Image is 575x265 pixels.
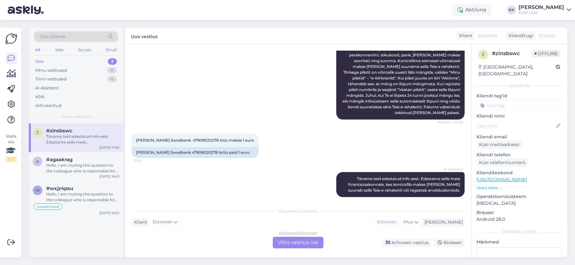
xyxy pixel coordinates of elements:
span: Loosimised [37,205,59,209]
input: Lisa nimi [477,122,555,129]
div: [GEOGRAPHIC_DATA], [GEOGRAPHIC_DATA] [478,64,556,77]
div: All [34,46,41,54]
span: #zinsbswc [46,128,73,134]
span: Uued vestlused [61,114,91,120]
div: [DATE] 16:43 [99,174,119,179]
span: Estonian [153,219,172,226]
div: 0 [107,67,117,74]
div: Klienditugi [506,32,533,39]
div: Arhiveeri vestlus [382,238,431,247]
div: Minu vestlused [35,67,67,74]
div: Täname teid edastatud info eest. Edastame selle meie finantsosakonnale, kes kontrollib makse [PER... [46,134,119,145]
div: [DATE] 16:02 [99,211,119,215]
span: Otsi kliente [40,33,65,40]
div: AI Assistent [35,85,59,91]
span: Estonian [478,32,497,39]
p: [MEDICAL_DATA] [476,200,562,207]
span: [PERSON_NAME] Swedbank 47909020278 loto maksis 1 euro [136,138,254,143]
div: Küsi meiliaadressi [476,140,522,149]
span: Muu [403,219,413,225]
div: Küsi telefoninumbrit [476,158,528,167]
span: [PERSON_NAME] ebaõnnestus ja piletit Teie mängukontole ei ilmunud, palume edastada [PERSON_NAME] ... [342,41,461,115]
div: Võta vestlus üle [273,237,323,248]
div: 4 [107,76,117,82]
div: KK [507,5,516,14]
a: [URL][DOMAIN_NAME] [476,177,527,182]
p: Operatsioonisüsteem [476,193,562,200]
div: Eesti Loto [519,10,564,15]
div: Klient [132,219,147,226]
div: 3 [108,58,117,65]
span: z [36,130,39,135]
div: Klient [457,32,472,39]
div: # zinsbswc [492,50,532,57]
p: Märkmed [476,239,562,245]
div: [PERSON_NAME] [422,219,463,226]
div: Valige keel ja vastake [132,208,465,214]
p: Android 28.0 [476,216,562,223]
span: Nähtud ✓ 17:05 [438,197,463,202]
div: Hello, I am routing this question to the colleague who is responsible for this topic. The reply m... [46,191,119,203]
label: Uus vestlus [131,31,158,40]
span: AI Assistent [439,167,463,172]
div: [PERSON_NAME] [519,5,564,10]
span: a [36,159,39,164]
div: [PERSON_NAME] Swedbank 47909020278 lotto paid 1 euro [132,147,259,158]
img: Askly Logo [5,33,17,45]
p: Klienditeekond [476,170,562,176]
span: Nähtud ✓ 17:03 [438,120,463,125]
span: English [539,32,555,39]
span: 17:05 [133,158,158,163]
div: Vaata siia [5,133,17,162]
div: Email [105,46,118,54]
div: Web [54,46,65,54]
span: Offline [532,50,560,57]
div: Estonian [374,217,400,227]
div: 2 / 3 [5,156,17,162]
div: Arhiveeritud [35,103,62,109]
div: Estonian to Estonian [279,230,317,236]
div: Aktiivne [452,4,492,16]
div: Tiimi vestlused [35,76,67,82]
div: Socials [77,46,92,54]
p: Brauser [476,209,562,216]
div: Kõik [35,94,45,100]
p: Vaata edasi ... [476,185,562,191]
p: Kliendi telefon [476,152,562,158]
input: Lisa tag [476,101,562,110]
span: w [36,188,40,193]
span: z [482,52,485,57]
a: [PERSON_NAME]Eesti Loto [519,5,571,15]
p: Kliendi nimi [476,113,562,120]
div: Uus [35,58,44,65]
div: [DATE] 17:05 [99,145,119,150]
span: Täname teid edastatud info eest. Edastame selle meie finantsosakonnale, kes kontrollib makse [PER... [348,176,461,193]
span: #wxjz4psu [46,186,73,191]
div: Blokeeri [434,238,465,247]
div: [PERSON_NAME] [476,229,562,235]
div: Hello, I am routing this question to the colleague who is responsible for this topic. The reply m... [46,162,119,174]
p: Kliendi tag'id [476,93,562,99]
div: Kliendi info [476,83,562,89]
p: Kliendi email [476,134,562,140]
span: #agaakrag [46,157,73,162]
